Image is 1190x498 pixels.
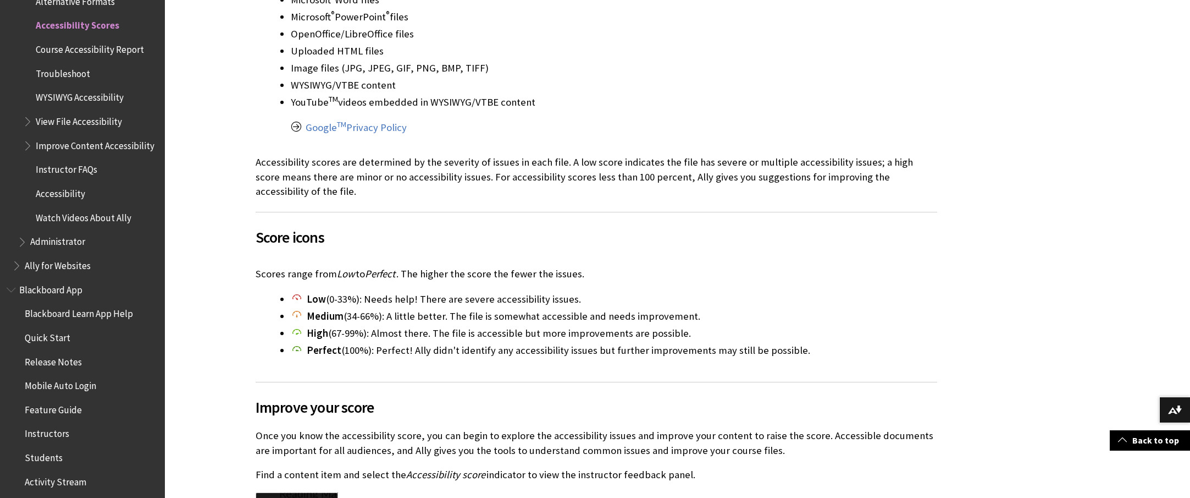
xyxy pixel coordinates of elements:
[291,61,535,76] li: Image files (JPG, JPEG, GIF, PNG, BMP, TIFF)
[307,310,344,322] span: Medium
[25,304,133,319] span: Blackboard Learn App Help
[291,309,810,324] li: (34-66%): A little better. The file is somewhat accessible and needs improvement.
[337,267,355,280] span: Low
[36,89,124,103] span: WYSIWYG Accessibility
[331,9,335,19] sup: ®
[256,396,937,419] span: Improve your score
[365,267,395,280] span: Perfect
[329,94,338,104] sup: TM
[306,121,407,134] a: GoogleTMPrivacy Policy
[36,184,85,199] span: Accessibility
[291,292,810,307] li: (0-33%): Needs help! There are severe accessibility issues.
[291,26,535,42] li: OpenOffice/LibreOffice files
[291,43,535,59] li: Uploaded HTML files
[36,40,144,55] span: Course Accessibility Report
[291,326,810,341] li: (67-99%): Almost there. The file is accessible but more improvements are possible.
[19,281,82,295] span: Blackboard App
[256,267,810,281] p: Scores range from to . The higher the score the fewer the issues.
[256,155,937,199] p: Accessibility scores are determined by the severity of issues in each file. A low score indicates...
[25,448,63,463] span: Students
[36,136,154,151] span: Improve Content Accessibility
[1110,430,1190,451] a: Back to top
[386,9,390,19] sup: ®
[307,344,341,357] span: Perfect
[25,425,69,440] span: Instructors
[291,78,535,93] li: WYSIWYG/VTBE content
[25,353,82,368] span: Release Notes
[36,64,90,79] span: Troubleshoot
[36,209,131,223] span: Watch Videos About Ally
[36,161,97,176] span: Instructor FAQs
[36,17,119,31] span: Accessibility Scores
[307,293,326,305] span: Low
[291,9,535,25] li: Microsoft PowerPoint files
[30,233,85,248] span: Administrator
[256,468,937,482] p: Find a content item and select the indicator to view the instructor feedback panel.
[25,376,96,391] span: Mobile Auto Login
[291,95,535,135] li: YouTube videos embedded in WYSIWYG/VTBE content
[307,327,328,340] span: High
[25,473,86,488] span: Activity Stream
[25,401,82,415] span: Feature Guide
[25,329,70,343] span: Quick Start
[291,343,810,358] li: (100%): Perfect! Ally didn't identify any accessibility issues but further improvements may still...
[256,429,937,457] p: Once you know the accessibility score, you can begin to explore the accessibility issues and impr...
[337,119,346,129] sup: TM
[406,468,485,481] span: Accessibility score
[36,112,122,127] span: View File Accessibility
[25,256,91,271] span: Ally for Websites
[256,226,937,249] span: Score icons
